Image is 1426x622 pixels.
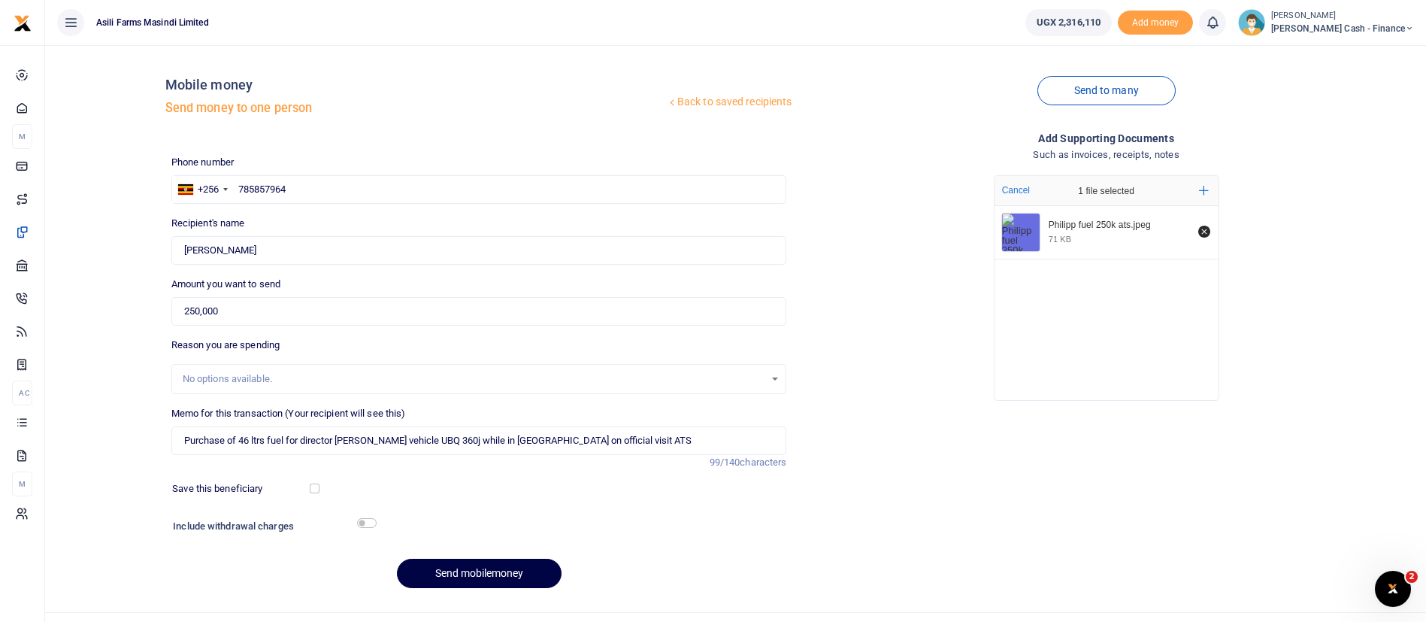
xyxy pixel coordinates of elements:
[1118,11,1193,35] li: Toup your wallet
[171,155,234,170] label: Phone number
[1193,180,1215,202] button: Add more files
[1238,9,1265,36] img: profile-user
[1196,223,1213,240] button: Remove file
[798,130,1414,147] h4: Add supporting Documents
[183,372,765,387] div: No options available.
[171,175,787,204] input: Enter phone number
[171,406,406,421] label: Memo for this transaction (Your recipient will see this)
[1049,220,1190,232] div: Philipp fuel 250k ats.jpeg
[165,101,666,116] h5: Send money to one person
[172,481,262,496] label: Save this beneficiary
[171,426,787,455] input: Enter extra information
[710,457,740,468] span: 99/140
[740,457,786,468] span: characters
[1118,16,1193,27] a: Add money
[171,236,787,265] input: Loading name...
[171,338,280,353] label: Reason you are spending
[90,16,215,29] span: Asili Farms Masindi Limited
[1037,76,1176,105] a: Send to many
[198,182,219,197] div: +256
[1025,9,1112,36] a: UGX 2,316,110
[1271,10,1414,23] small: [PERSON_NAME]
[998,181,1034,200] button: Cancel
[172,176,232,203] div: Uganda: +256
[12,472,32,496] li: M
[1406,571,1418,583] span: 2
[1002,214,1040,251] img: Philipp fuel 250k ats.jpeg
[798,147,1414,163] h4: Such as invoices, receipts, notes
[12,381,32,405] li: Ac
[666,89,793,116] a: Back to saved recipients
[1271,22,1414,35] span: [PERSON_NAME] Cash - Finance
[14,17,32,28] a: logo-small logo-large logo-large
[1043,176,1170,206] div: 1 file selected
[14,14,32,32] img: logo-small
[165,77,666,93] h4: Mobile money
[171,297,787,326] input: UGX
[1238,9,1414,36] a: profile-user [PERSON_NAME] [PERSON_NAME] Cash - Finance
[1037,15,1101,30] span: UGX 2,316,110
[171,216,245,231] label: Recipient's name
[171,277,280,292] label: Amount you want to send
[1375,571,1411,607] iframe: Intercom live chat
[12,124,32,149] li: M
[1019,9,1118,36] li: Wallet ballance
[994,175,1219,401] div: File Uploader
[1049,234,1071,244] div: 71 KB
[1118,11,1193,35] span: Add money
[397,559,562,588] button: Send mobilemoney
[173,520,369,532] h6: Include withdrawal charges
